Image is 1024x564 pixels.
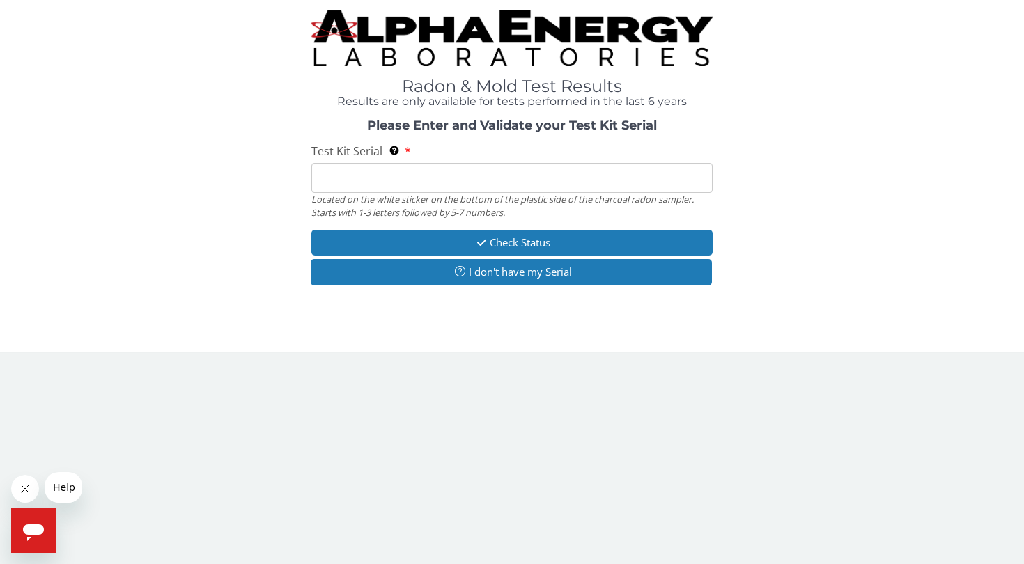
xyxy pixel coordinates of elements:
[367,118,657,133] strong: Please Enter and Validate your Test Kit Serial
[311,193,713,219] div: Located on the white sticker on the bottom of the plastic side of the charcoal radon sampler. Sta...
[311,259,712,285] button: I don't have my Serial
[311,95,713,108] h4: Results are only available for tests performed in the last 6 years
[311,143,382,159] span: Test Kit Serial
[11,475,39,503] iframe: Close message
[11,508,56,553] iframe: Button to launch messaging window
[45,472,82,503] iframe: Message from company
[311,77,713,95] h1: Radon & Mold Test Results
[311,10,713,66] img: TightCrop.jpg
[311,230,713,256] button: Check Status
